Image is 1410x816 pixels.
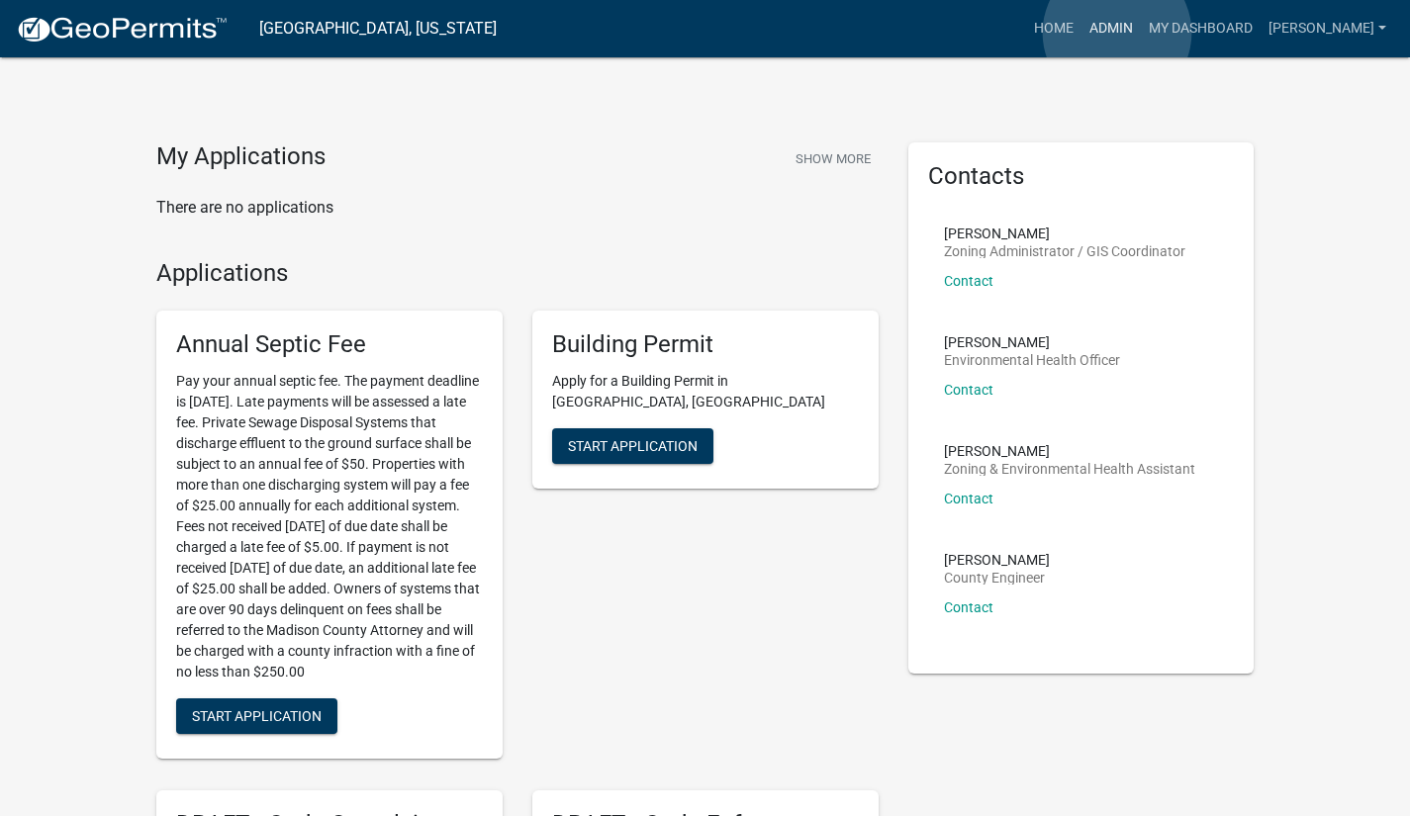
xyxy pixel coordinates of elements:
[944,382,993,398] a: Contact
[928,162,1235,191] h5: Contacts
[1261,10,1394,47] a: [PERSON_NAME]
[944,553,1050,567] p: [PERSON_NAME]
[156,196,879,220] p: There are no applications
[192,708,322,724] span: Start Application
[944,353,1120,367] p: Environmental Health Officer
[176,371,483,682] p: Pay your annual septic fee. The payment deadline is [DATE]. Late payments will be assessed a late...
[788,142,879,175] button: Show More
[944,491,993,506] a: Contact
[944,571,1050,585] p: County Engineer
[552,428,713,464] button: Start Application
[552,371,859,412] p: Apply for a Building Permit in [GEOGRAPHIC_DATA], [GEOGRAPHIC_DATA]
[176,698,337,734] button: Start Application
[944,335,1120,349] p: [PERSON_NAME]
[259,12,497,45] a: [GEOGRAPHIC_DATA], [US_STATE]
[176,330,483,359] h5: Annual Septic Fee
[944,462,1195,476] p: Zoning & Environmental Health Assistant
[156,259,879,288] h4: Applications
[568,438,698,454] span: Start Application
[1081,10,1141,47] a: Admin
[1141,10,1261,47] a: My Dashboard
[944,273,993,289] a: Contact
[944,444,1195,458] p: [PERSON_NAME]
[944,227,1185,240] p: [PERSON_NAME]
[944,244,1185,258] p: Zoning Administrator / GIS Coordinator
[156,142,326,172] h4: My Applications
[1026,10,1081,47] a: Home
[944,599,993,615] a: Contact
[552,330,859,359] h5: Building Permit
